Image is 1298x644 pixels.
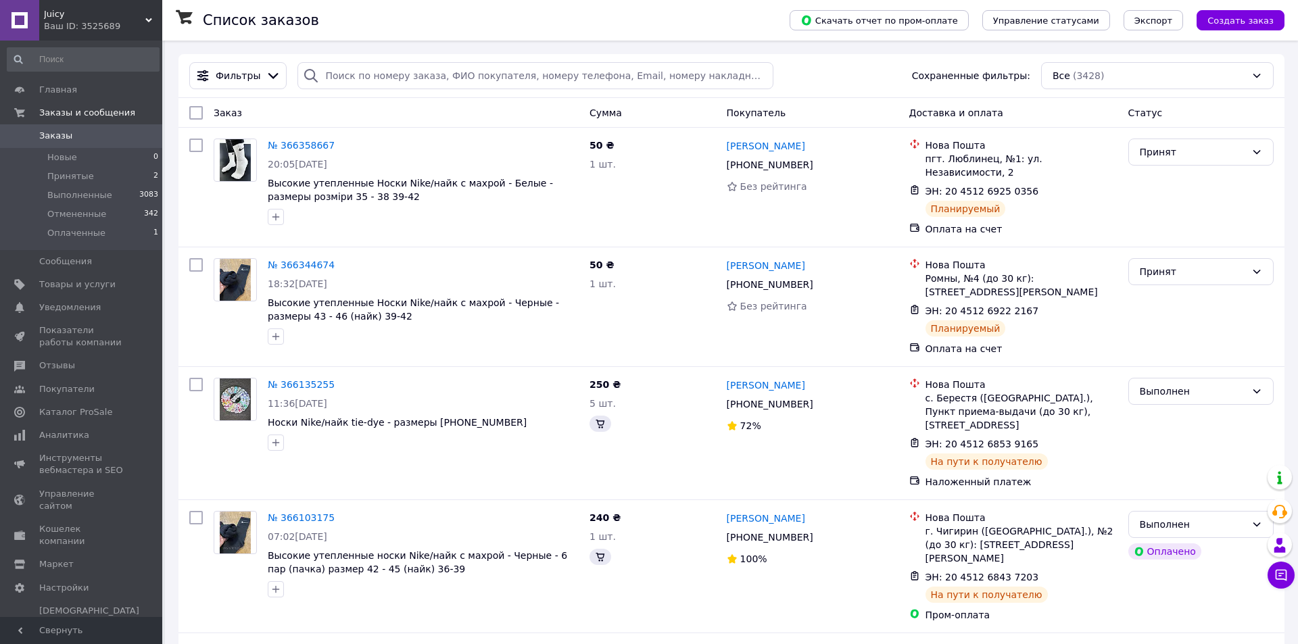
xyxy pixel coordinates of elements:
span: 1 шт. [590,531,616,542]
span: Отмененные [47,208,106,220]
div: Планируемый [926,320,1006,337]
span: Без рейтинга [740,181,807,192]
span: Товары и услуги [39,278,116,291]
span: 07:02[DATE] [268,531,327,542]
span: ЭН: 20 4512 6843 7203 [926,572,1039,583]
a: [PERSON_NAME] [727,378,805,392]
span: Управление сайтом [39,488,125,512]
a: [PERSON_NAME] [727,259,805,272]
a: Фото товару [214,378,257,421]
div: На пути к получателю [926,453,1048,470]
div: На пути к получателю [926,587,1048,603]
span: Сохраненные фильтры: [912,69,1030,82]
div: Оплата на счет [926,342,1117,355]
div: Оплата на счет [926,222,1117,236]
div: Нова Пошта [926,139,1117,152]
img: Фото товару [220,259,251,301]
span: 5 шт. [590,398,616,409]
span: 50 ₴ [590,259,614,270]
span: Кошелек компании [39,523,125,547]
a: № 366103175 [268,512,335,523]
div: Выполнен [1140,384,1246,399]
div: Наложенный платеж [926,475,1117,489]
span: 0 [153,151,158,164]
span: 1 шт. [590,159,616,170]
div: пгт. Люблинец, №1: ул. Независимости, 2 [926,152,1117,179]
span: Без рейтинга [740,301,807,312]
span: Скачать отчет по пром-оплате [800,14,958,26]
div: [PHONE_NUMBER] [724,528,816,547]
a: Носки Nike/найк tie-dye - размеры [PHONE_NUMBER] [268,417,527,428]
h1: Список заказов [203,12,319,28]
button: Экспорт [1124,10,1183,30]
div: г. Чигирин ([GEOGRAPHIC_DATA].), №2 (до 30 кг): [STREET_ADDRESS][PERSON_NAME] [926,524,1117,565]
span: Покупатели [39,383,95,395]
a: Высокие утепленные Носки Nike/найк с махрой - Белые - размеры розміри 35 - 38 39-42 [268,178,553,202]
span: 11:36[DATE] [268,398,327,409]
span: Главная [39,84,77,96]
div: Планируемый [926,201,1006,217]
a: № 366344674 [268,259,335,270]
span: Аналитика [39,429,89,441]
div: [PHONE_NUMBER] [724,155,816,174]
div: Нова Пошта [926,511,1117,524]
span: [DEMOGRAPHIC_DATA] и счета [39,605,139,642]
span: 240 ₴ [590,512,621,523]
span: Управление статусами [993,16,1099,26]
button: Чат с покупателем [1268,562,1295,589]
div: с. Берестя ([GEOGRAPHIC_DATA].), Пункт приема-выдачи (до 30 кг), [STREET_ADDRESS] [926,391,1117,432]
span: Маркет [39,558,74,570]
button: Скачать отчет по пром-оплате [790,10,969,30]
a: Фото товару [214,139,257,182]
div: Принят [1140,264,1246,279]
a: [PERSON_NAME] [727,512,805,525]
a: Создать заказ [1183,14,1284,25]
img: Фото товару [220,139,251,181]
div: Выполнен [1140,517,1246,532]
span: Оплаченные [47,227,105,239]
img: Фото товару [220,378,251,420]
span: ЭН: 20 4512 6922 2167 [926,305,1039,316]
a: [PERSON_NAME] [727,139,805,153]
span: 20:05[DATE] [268,159,327,170]
span: Выполненные [47,189,112,201]
div: Ромны, №4 (до 30 кг): [STREET_ADDRESS][PERSON_NAME] [926,272,1117,299]
span: Отзывы [39,360,75,372]
a: № 366358667 [268,140,335,151]
div: Нова Пошта [926,258,1117,272]
span: 1 [153,227,158,239]
span: 1 шт. [590,278,616,289]
a: № 366135255 [268,379,335,390]
span: Сообщения [39,255,92,268]
span: Доставка и оплата [909,107,1003,118]
span: 100% [740,553,767,564]
span: Заказ [214,107,242,118]
span: Экспорт [1134,16,1172,26]
span: 18:32[DATE] [268,278,327,289]
span: Покупатель [727,107,786,118]
span: Показатели работы компании [39,324,125,349]
span: Juicy [44,8,145,20]
a: Высокие утепленные носки Nike/найк с махрой - Черные - 6 пар (пачка) размер 42 - 45 (найк) 36-39 [268,550,567,574]
img: Фото товару [220,512,251,553]
span: Создать заказ [1207,16,1274,26]
span: (3428) [1073,70,1105,81]
span: 50 ₴ [590,140,614,151]
div: Нова Пошта [926,378,1117,391]
span: ЭН: 20 4512 6853 9165 [926,439,1039,449]
a: Фото товару [214,511,257,554]
span: Уведомления [39,301,101,314]
a: Фото товару [214,258,257,301]
a: Высокие утепленные Носки Nike/найк с махрой - Черные - размеры 43 - 46 (найк) 39-42 [268,297,559,322]
span: 250 ₴ [590,379,621,390]
button: Создать заказ [1197,10,1284,30]
span: Статус [1128,107,1163,118]
button: Управление статусами [982,10,1110,30]
span: Заказы и сообщения [39,107,135,119]
span: 72% [740,420,761,431]
input: Поиск [7,47,160,72]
